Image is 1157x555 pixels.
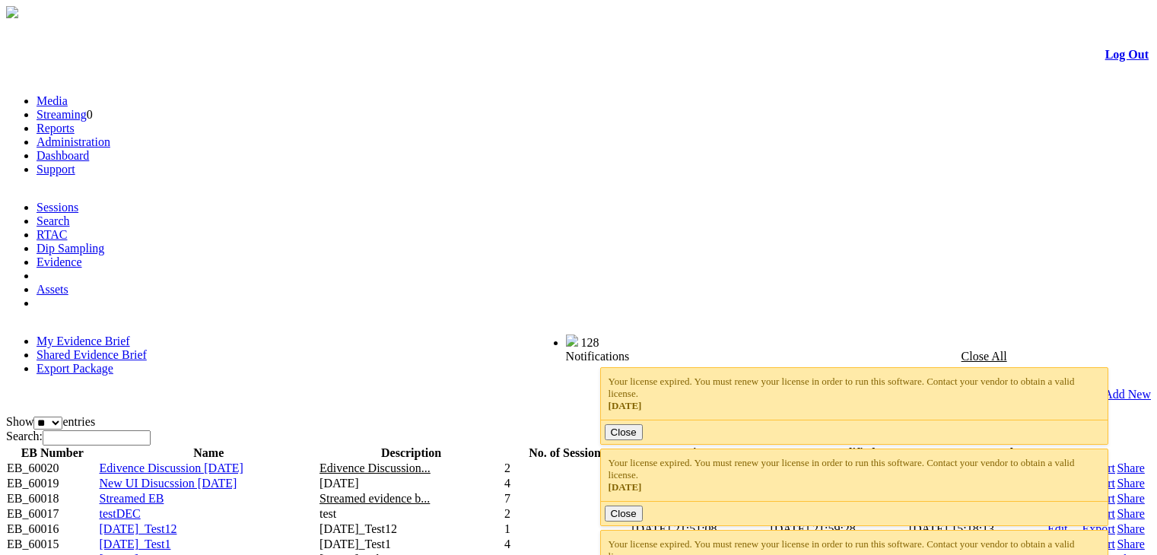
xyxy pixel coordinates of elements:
a: Assets [37,283,68,296]
div: Notifications [566,350,1119,363]
img: arrow-3.png [6,6,18,18]
span: [DATE] [319,477,359,490]
a: testDEC [100,507,141,520]
a: Log Out [1105,48,1149,61]
a: Share [1117,477,1144,490]
span: [DATE] [609,400,642,411]
td: EB_60017 [6,506,99,522]
span: Welcome, System Administrator (Administrator) [342,335,536,347]
a: [DATE]_Test12 [100,522,177,535]
div: Your license expired. You must renew your license in order to run this software. Contact your ven... [609,376,1101,412]
a: Dashboard [37,149,89,162]
a: Share [1117,492,1144,505]
a: RTAC [37,228,67,241]
a: Media [37,94,68,107]
a: Support [37,163,75,176]
a: Sessions [37,201,78,214]
button: Close [605,424,643,440]
a: Export Package [37,362,113,375]
a: Streamed EB [100,492,164,505]
a: Evidence [37,255,82,268]
span: [DATE] [609,481,642,493]
th: Description: activate to sort column ascending [319,446,504,461]
a: Administration [37,135,110,148]
span: [DATE]_Test12 [319,522,397,535]
span: Edivence Discussion... [319,461,431,474]
a: Share [1117,538,1144,550]
td: EB_60019 [6,476,99,491]
div: Your license expired. You must renew your license in order to run this software. Contact your ven... [609,457,1101,493]
a: Reports [37,122,75,135]
span: 0 [87,108,93,121]
a: Edivence Discussion [DATE] [100,461,243,474]
td: EB_60016 [6,522,99,537]
td: EB_60020 [6,461,99,476]
a: Dip Sampling [37,242,104,255]
span: 128 [581,336,599,349]
button: Close [605,506,643,522]
label: Show entries [6,415,95,428]
span: test [319,507,336,520]
img: bell25.png [566,335,578,347]
span: Streamed evidence b... [319,492,430,505]
a: Search [37,214,70,227]
th: Name: activate to sort column ascending [99,446,319,461]
label: Search: [6,430,151,442]
td: EB_60015 [6,537,99,552]
a: Share [1117,522,1144,535]
a: [DATE]_Test1 [100,538,171,550]
a: Add New [1104,388,1151,401]
a: My Evidence Brief [37,335,130,347]
td: EB_60018 [6,491,99,506]
a: New UI Disucssion [DATE] [100,477,237,490]
th: EB Number: activate to sort column ascending [6,446,99,461]
a: Share [1117,507,1144,520]
span: [DATE]_Test1 [319,538,391,550]
a: Close All [962,350,1007,363]
select: Showentries [33,417,62,430]
input: Search: [43,430,151,446]
a: Shared Evidence Brief [37,348,147,361]
a: Streaming [37,108,87,121]
a: Share [1117,461,1144,474]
